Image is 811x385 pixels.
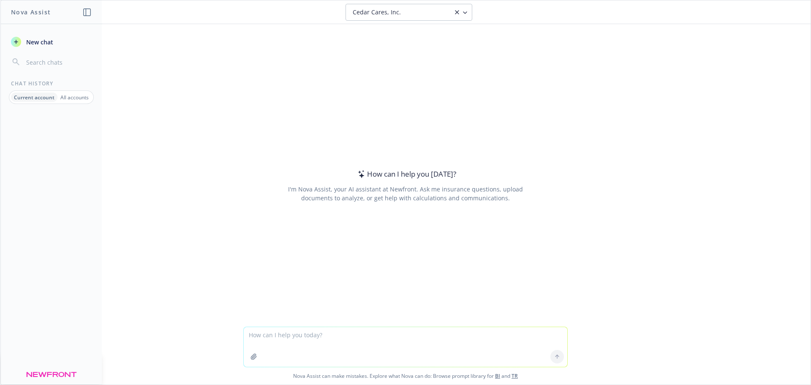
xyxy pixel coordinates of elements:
[512,372,518,380] a: TR
[1,80,102,87] div: Chat History
[11,8,51,16] h1: Nova Assist
[8,34,95,49] button: New chat
[346,4,472,21] button: Cedar Cares, Inc.
[24,38,53,46] span: New chat
[355,169,456,180] div: How can I help you [DATE]?
[353,8,401,16] span: Cedar Cares, Inc.
[60,94,89,101] p: All accounts
[4,367,807,385] span: Nova Assist can make mistakes. Explore what Nova can do: Browse prompt library for and
[24,56,92,68] input: Search chats
[495,372,500,380] a: BI
[14,94,54,101] p: Current account
[286,185,524,202] div: I'm Nova Assist, your AI assistant at Newfront. Ask me insurance questions, upload documents to a...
